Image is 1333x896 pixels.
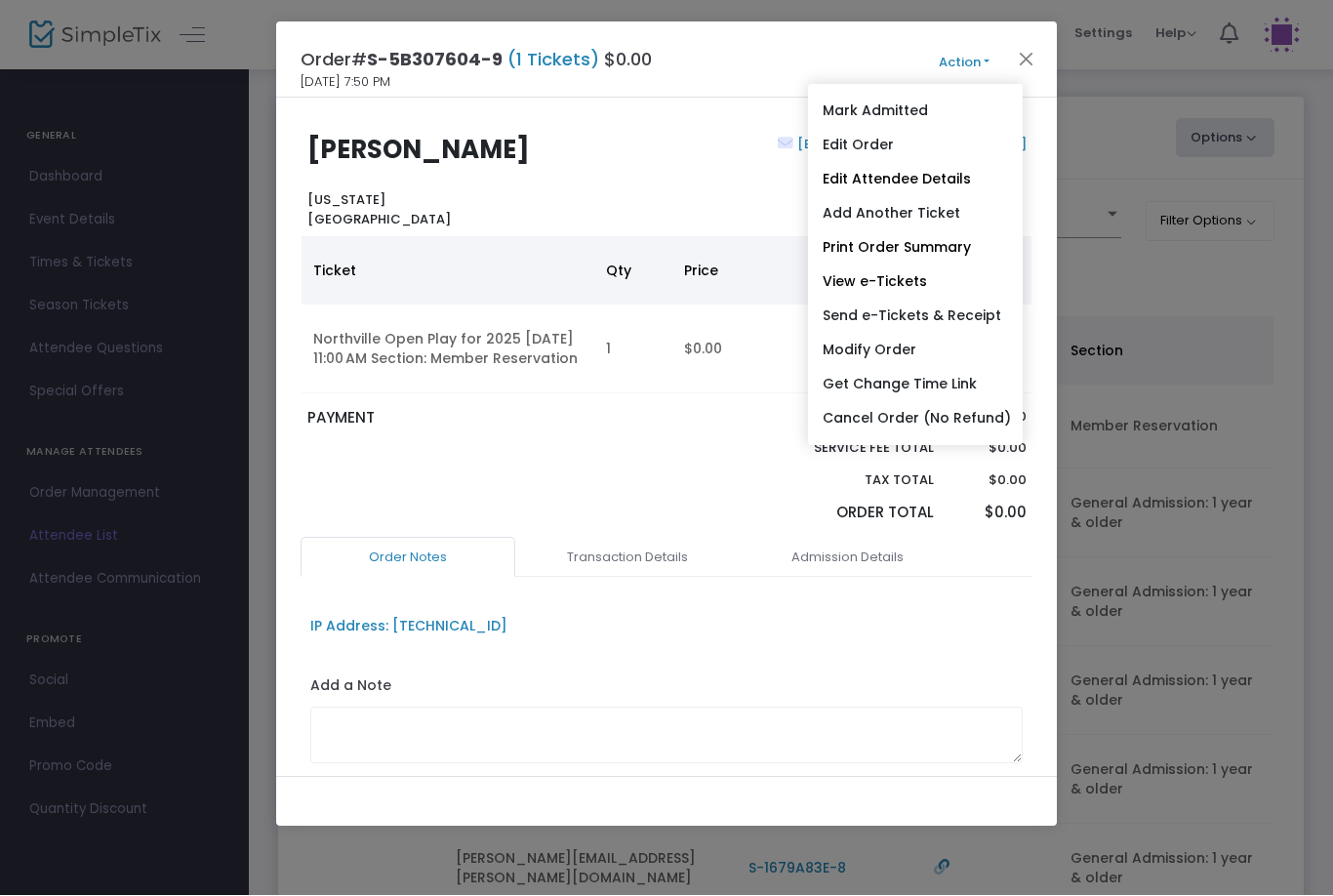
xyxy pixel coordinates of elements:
b: [US_STATE] [GEOGRAPHIC_DATA] [307,191,451,229]
a: Admission Details [740,538,954,579]
button: Close [1014,47,1039,72]
a: Cancel Order (No Refund) [808,402,1023,436]
button: Action [906,53,1023,74]
a: Modify Order [808,334,1023,368]
div: Data table [302,237,1031,394]
td: $0.00 [672,305,858,394]
th: Qty [594,237,672,305]
span: S-5B307604-9 [367,48,503,72]
td: 1 [594,305,672,394]
a: Print Order Summary [808,231,1023,265]
span: [DATE] 7:50 PM [301,73,390,93]
a: Edit Order [808,129,1023,163]
a: Transaction Details [520,538,735,579]
p: $0.00 [952,471,1026,491]
p: Tax Total [768,471,934,491]
a: Send e-Tickets & Receipt [808,300,1023,334]
div: IP Address: [TECHNICAL_ID] [310,617,507,637]
a: Mark Admitted [808,95,1023,129]
h4: Order# $0.00 [301,47,652,73]
th: Price [672,237,858,305]
p: Service Fee Total [768,439,934,459]
p: $0.00 [952,439,1026,459]
a: Order Notes [301,538,515,579]
a: Get Change Time Link [808,368,1023,402]
label: Add a Note [310,676,391,702]
p: PAYMENT [307,408,658,430]
p: Sub total [768,408,934,428]
span: (1 Tickets) [503,48,604,72]
th: Ticket [302,237,594,305]
p: $0.00 [952,503,1026,525]
p: Order Total [768,503,934,525]
a: Edit Attendee Details [808,163,1023,197]
b: [PERSON_NAME] [307,133,530,168]
a: Add Another Ticket [808,197,1023,231]
td: Northville Open Play for 2025 [DATE] 11:00 AM Section: Member Reservation [302,305,594,394]
a: View e-Tickets [808,265,1023,300]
